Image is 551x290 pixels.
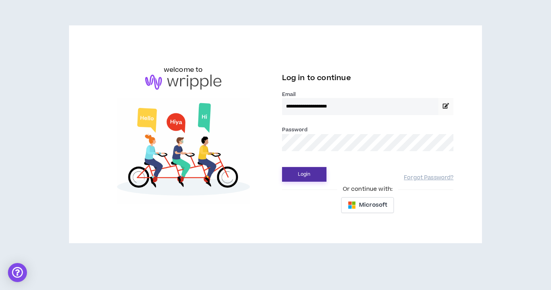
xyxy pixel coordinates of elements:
[337,185,398,194] span: Or continue with:
[282,73,351,83] span: Log in to continue
[145,75,221,90] img: logo-brand.png
[282,91,454,98] label: Email
[164,65,203,75] h6: welcome to
[282,126,308,133] label: Password
[98,98,269,204] img: Welcome to Wripple
[282,167,326,182] button: Login
[341,197,394,213] button: Microsoft
[359,201,387,209] span: Microsoft
[8,263,27,282] div: Open Intercom Messenger
[404,174,453,182] a: Forgot Password?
